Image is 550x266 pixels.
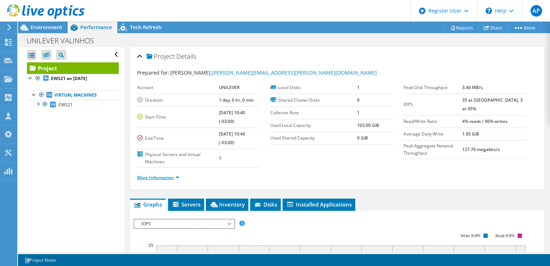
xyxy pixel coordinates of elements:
b: 103.00 GiB [357,122,379,128]
label: Read/Write Ratio [404,118,462,125]
a: More [508,22,541,33]
b: 4% reads / 96% writes [462,118,508,124]
a: [PERSON_NAME][EMAIL_ADDRESS][PERSON_NAME][DOMAIN_NAME] [212,69,377,76]
span: EWS21 [59,102,73,108]
span: Disks [254,201,277,208]
span: Project [146,53,175,60]
span: Performance [80,24,112,31]
label: Average Daily Write [404,130,462,138]
text: Read IOPS [495,233,515,238]
span: Environment [31,24,62,31]
svg: \n [486,8,492,14]
label: IOPS [404,101,462,108]
b: 1 [357,110,360,116]
span: IOPS [138,220,230,228]
b: 0 GiB [357,135,368,141]
b: 35 at [GEOGRAPHIC_DATA], 3 at 95% [462,97,523,112]
b: 1 day, 0 hr, 0 min [219,97,254,103]
a: Share [478,22,508,33]
label: Used Local Capacity [270,122,357,129]
text: 35 [148,242,153,248]
label: Physical Servers and Virtual Machines [137,151,219,165]
b: 0 [357,97,360,103]
span: Graphs [134,201,162,208]
label: Peak Aggregate Network Throughput [404,142,462,157]
b: 127.76 megabits/s [462,146,500,152]
a: Project Notes [19,256,62,265]
span: [PERSON_NAME], [170,69,377,76]
b: 3.40 MB/s [462,84,483,90]
b: 1 [219,155,221,161]
label: End Time [137,135,219,142]
a: More Information [137,174,179,181]
b: [DATE] 10:40 (-03:00) [219,131,245,146]
a: Reports [444,22,479,33]
h1: UNILEVER VALINHOS [23,37,105,45]
label: Used Shared Capacity [270,134,357,142]
label: Account [137,84,219,91]
span: Tech Refresh [130,24,162,31]
label: Prepared for: [137,69,169,76]
label: Shared Cluster Disks [270,97,357,104]
span: Installed Applications [286,201,352,208]
label: Local Disks [270,84,357,91]
a: Project [27,62,119,74]
a: EWS21 on [DATE] [27,74,119,83]
b: UNILEVER [219,84,240,90]
b: 1.95 GiB [462,131,479,137]
span: Inventory [209,201,245,208]
span: Details [176,52,196,61]
span: AP [531,5,542,17]
label: Collector Runs [270,109,357,116]
label: Start Time [137,114,219,121]
a: Virtual Machines [27,90,119,100]
b: [DATE] 10:40 (-03:00) [219,110,245,124]
text: Write IOPS [460,233,481,238]
a: EWS21 [27,100,119,109]
label: Peak Disk Throughput [404,84,462,91]
span: Servers [172,201,200,208]
b: EWS21 on [DATE] [51,75,87,81]
b: 1 [357,84,360,90]
label: Duration [137,97,219,104]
